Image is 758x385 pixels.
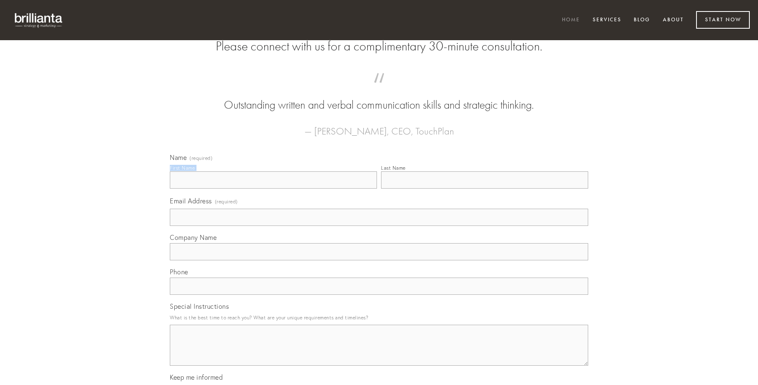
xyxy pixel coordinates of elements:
[183,81,575,97] span: “
[170,268,188,276] span: Phone
[215,196,238,207] span: (required)
[628,14,655,27] a: Blog
[170,39,588,54] h2: Please connect with us for a complimentary 30-minute consultation.
[381,165,406,171] div: Last Name
[696,11,750,29] a: Start Now
[170,312,588,323] p: What is the best time to reach you? What are your unique requirements and timelines?
[587,14,627,27] a: Services
[170,373,223,381] span: Keep me informed
[189,156,212,161] span: (required)
[183,113,575,139] figcaption: — [PERSON_NAME], CEO, TouchPlan
[557,14,585,27] a: Home
[183,81,575,113] blockquote: Outstanding written and verbal communication skills and strategic thinking.
[170,233,217,241] span: Company Name
[170,153,187,162] span: Name
[170,165,195,171] div: First Name
[8,8,70,32] img: brillianta - research, strategy, marketing
[170,302,229,310] span: Special Instructions
[658,14,689,27] a: About
[170,197,212,205] span: Email Address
